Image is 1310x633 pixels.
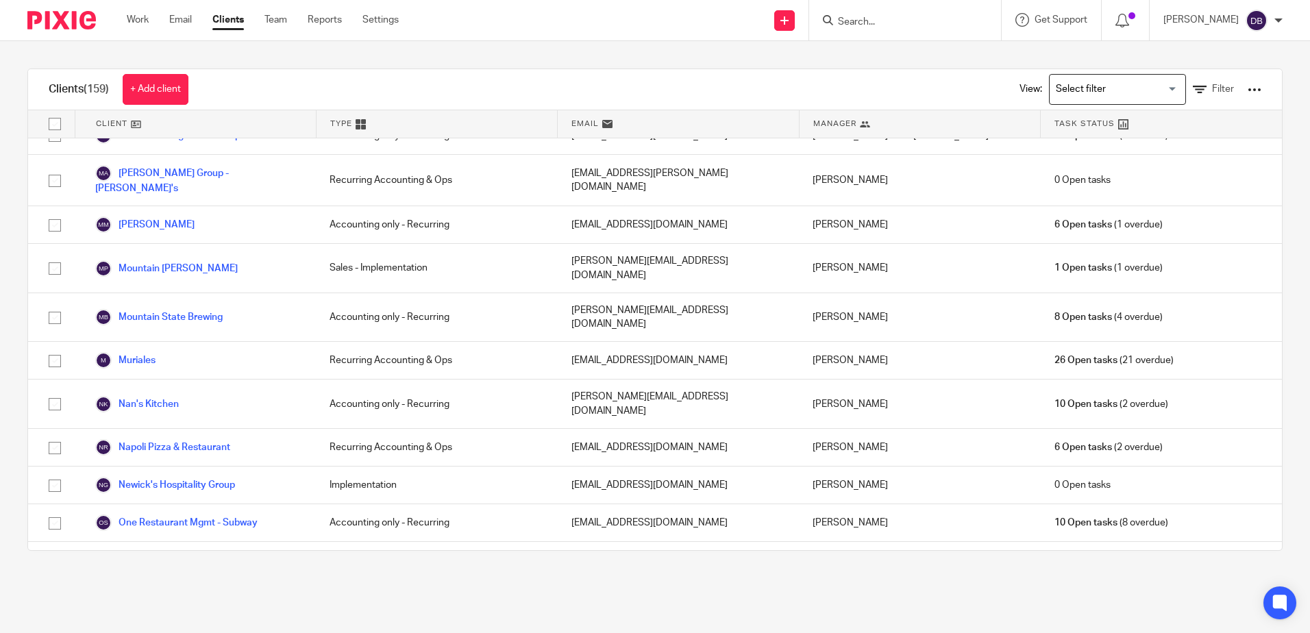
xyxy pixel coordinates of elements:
div: Implementation [316,467,557,504]
span: (1 overdue) [1054,218,1163,232]
input: Select all [42,111,68,137]
div: [PERSON_NAME] [799,542,1040,591]
a: Mountain State Brewing [95,309,223,325]
a: Email [169,13,192,27]
img: svg%3E [95,477,112,493]
span: (1 overdue) [1054,261,1163,275]
div: Sales - Implementation [316,244,557,293]
span: Filter [1212,84,1234,94]
span: (2 overdue) [1054,440,1163,454]
div: Accounting only - Recurring [316,504,557,541]
div: Accounting only - Recurring [316,380,557,428]
div: [PERSON_NAME][EMAIL_ADDRESS][DOMAIN_NAME] [558,244,799,293]
a: One Restaurant Mgmt - Subway [95,514,258,531]
a: Napoli Pizza & Restaurant [95,439,230,456]
span: 6 Open tasks [1054,218,1112,232]
h1: Clients [49,82,109,97]
div: [PERSON_NAME] [799,293,1040,342]
span: Email [571,118,599,129]
a: Clients [212,13,244,27]
div: [EMAIL_ADDRESS][DOMAIN_NAME] [558,467,799,504]
img: svg%3E [95,165,112,182]
span: Client [96,118,127,129]
div: Accounting only - Recurring [316,293,557,342]
span: 0 Open tasks [1054,173,1111,187]
div: [PERSON_NAME] [799,155,1040,206]
span: 10 Open tasks [1054,516,1117,530]
span: (21 overdue) [1054,353,1174,367]
span: 8 Open tasks [1054,310,1112,324]
div: View: [999,69,1261,110]
span: (8 overdue) [1054,516,1168,530]
img: svg%3E [95,396,112,412]
span: 10 Open tasks [1054,397,1117,411]
div: [EMAIL_ADDRESS][PERSON_NAME][DOMAIN_NAME] [558,155,799,206]
span: Get Support [1035,15,1087,25]
img: svg%3E [1246,10,1268,32]
div: [EMAIL_ADDRESS][DOMAIN_NAME] [558,206,799,243]
a: + Add client [123,74,188,105]
div: [PERSON_NAME] [799,467,1040,504]
div: [PERSON_NAME][EMAIL_ADDRESS][DOMAIN_NAME] [558,542,799,591]
div: [EMAIL_ADDRESS][DOMAIN_NAME] [558,429,799,466]
input: Search for option [1051,77,1178,101]
img: svg%3E [95,439,112,456]
div: [PERSON_NAME] [799,380,1040,428]
div: [PERSON_NAME] [799,244,1040,293]
div: [PERSON_NAME] [799,504,1040,541]
span: 26 Open tasks [1054,353,1117,367]
img: svg%3E [95,216,112,233]
div: [PERSON_NAME][EMAIL_ADDRESS][DOMAIN_NAME] [558,293,799,342]
span: 6 Open tasks [1054,440,1112,454]
div: Recurring Accounting & Ops [316,429,557,466]
span: (2 overdue) [1054,397,1168,411]
div: Search for option [1049,74,1186,105]
a: Team [264,13,287,27]
div: Accounting only - Recurring [316,206,557,243]
a: [PERSON_NAME] [95,216,195,233]
img: svg%3E [95,514,112,531]
img: Pixie [27,11,96,29]
a: Settings [362,13,399,27]
a: Newick's Hospitality Group [95,477,235,493]
a: Reports [308,13,342,27]
div: [PERSON_NAME][EMAIL_ADDRESS][DOMAIN_NAME] [558,380,799,428]
input: Search [837,16,960,29]
div: [EMAIL_ADDRESS][DOMAIN_NAME] [558,504,799,541]
span: Type [330,118,352,129]
a: Mountain [PERSON_NAME] [95,260,238,277]
a: Nan's Kitchen [95,396,179,412]
img: svg%3E [95,352,112,369]
div: [PERSON_NAME] [799,342,1040,379]
p: [PERSON_NAME] [1163,13,1239,27]
div: [EMAIL_ADDRESS][DOMAIN_NAME] [558,342,799,379]
img: svg%3E [95,260,112,277]
span: (159) [84,84,109,95]
span: (4 overdue) [1054,310,1163,324]
a: Muriales [95,352,156,369]
div: Recurring Accounting & Ops [316,542,557,591]
span: 1 Open tasks [1054,261,1112,275]
span: 0 Open tasks [1054,478,1111,492]
div: [PERSON_NAME] [799,429,1040,466]
a: Work [127,13,149,27]
div: Recurring Accounting & Ops [316,155,557,206]
span: Manager [813,118,856,129]
div: [PERSON_NAME] [799,206,1040,243]
div: Recurring Accounting & Ops [316,342,557,379]
a: [PERSON_NAME] Group - [PERSON_NAME]'s [95,165,302,195]
img: svg%3E [95,309,112,325]
span: Task Status [1054,118,1115,129]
